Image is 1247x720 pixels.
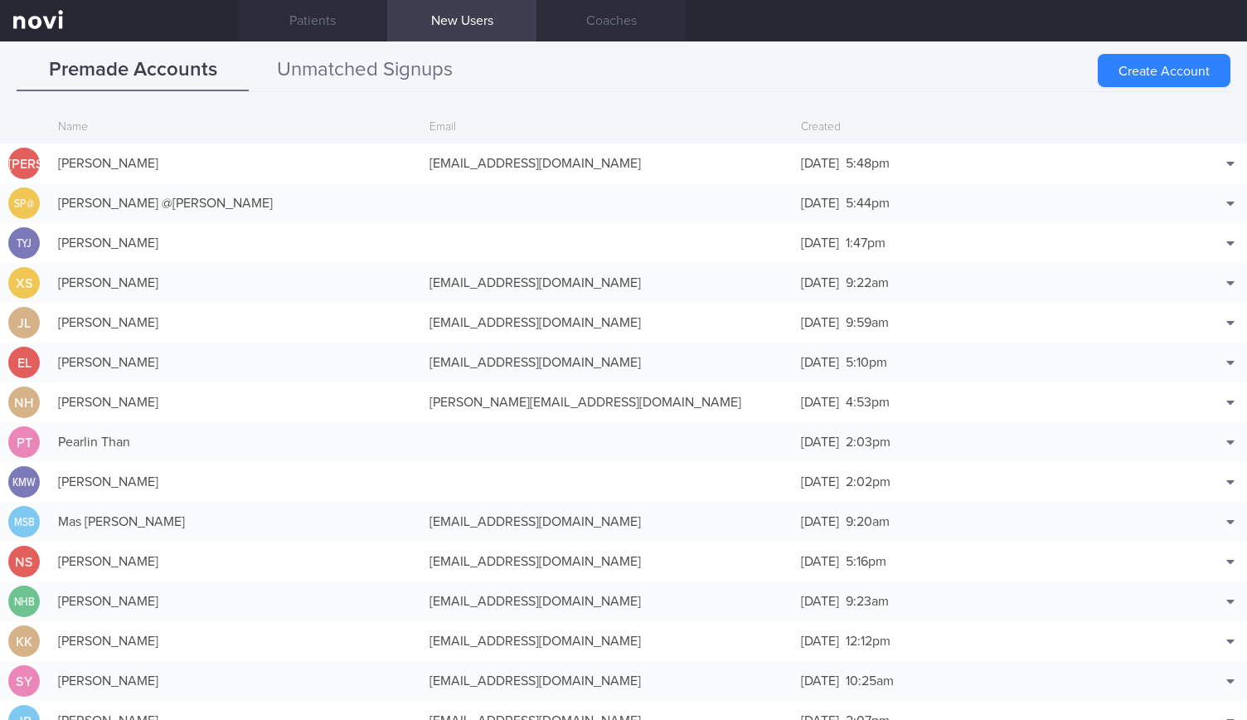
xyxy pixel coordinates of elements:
div: [PERSON_NAME] [50,346,421,379]
div: KMW [11,466,37,499]
span: 1:47pm [846,236,886,250]
div: [EMAIL_ADDRESS][DOMAIN_NAME] [421,266,793,299]
span: [DATE] [801,515,839,528]
div: [PERSON_NAME] [50,465,421,499]
span: 5:10pm [846,356,887,369]
span: 12:12pm [846,635,890,648]
div: [PERSON_NAME][EMAIL_ADDRESS][DOMAIN_NAME] [421,386,793,419]
div: JL [8,307,40,339]
div: [EMAIL_ADDRESS][DOMAIN_NAME] [421,545,793,578]
button: Create Account [1098,54,1230,87]
span: 4:53pm [846,396,890,409]
div: [PERSON_NAME] [50,625,421,658]
button: Unmatched Signups [249,50,481,91]
div: [EMAIL_ADDRESS][DOMAIN_NAME] [421,346,793,379]
div: SP@ [11,187,37,220]
div: NH [8,387,40,419]
span: 5:48pm [846,157,890,170]
div: [PERSON_NAME] @[PERSON_NAME] [50,187,421,220]
div: [PERSON_NAME] [50,545,421,578]
div: [PERSON_NAME] [50,664,421,698]
span: [DATE] [801,276,839,289]
span: 9:59am [846,316,889,329]
div: KK [8,625,40,658]
span: 10:25am [846,674,894,688]
div: [EMAIL_ADDRESS][DOMAIN_NAME] [421,664,793,698]
div: [EMAIL_ADDRESS][DOMAIN_NAME] [421,147,793,180]
span: 5:44pm [846,197,890,210]
span: [DATE] [801,595,839,608]
div: Pearlin Than [50,426,421,459]
span: 9:23am [846,595,889,608]
div: TYJ [11,227,37,260]
span: [DATE] [801,475,839,489]
span: 2:03pm [846,435,890,449]
div: MSB [11,506,37,538]
span: [DATE] [801,356,839,369]
div: [PERSON_NAME] [50,226,421,260]
div: Mas [PERSON_NAME] [50,505,421,538]
div: [PERSON_NAME] [50,147,421,180]
div: [PERSON_NAME] [8,148,40,180]
div: NHB [11,586,37,618]
span: [DATE] [801,197,839,210]
div: [EMAIL_ADDRESS][DOMAIN_NAME] [421,306,793,339]
div: [PERSON_NAME] [50,585,421,618]
button: Premade Accounts [17,50,249,91]
span: 5:16pm [846,555,886,568]
span: [DATE] [801,435,839,449]
div: [PERSON_NAME] [50,306,421,339]
span: [DATE] [801,396,839,409]
span: [DATE] [801,635,839,648]
span: 2:02pm [846,475,890,489]
div: NS [8,546,40,578]
div: XS [8,267,40,299]
div: [PERSON_NAME] [50,386,421,419]
span: [DATE] [801,555,839,568]
div: PT [8,426,40,459]
div: EL [8,347,40,379]
span: [DATE] [801,316,839,329]
div: [EMAIL_ADDRESS][DOMAIN_NAME] [421,625,793,658]
div: SY [8,665,40,698]
div: Name [50,112,421,144]
span: [DATE] [801,674,839,688]
div: [EMAIL_ADDRESS][DOMAIN_NAME] [421,505,793,538]
div: [EMAIL_ADDRESS][DOMAIN_NAME] [421,585,793,618]
span: 9:20am [846,515,890,528]
span: [DATE] [801,157,839,170]
span: 9:22am [846,276,889,289]
span: [DATE] [801,236,839,250]
div: Created [793,112,1164,144]
div: Email [421,112,793,144]
div: [PERSON_NAME] [50,266,421,299]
